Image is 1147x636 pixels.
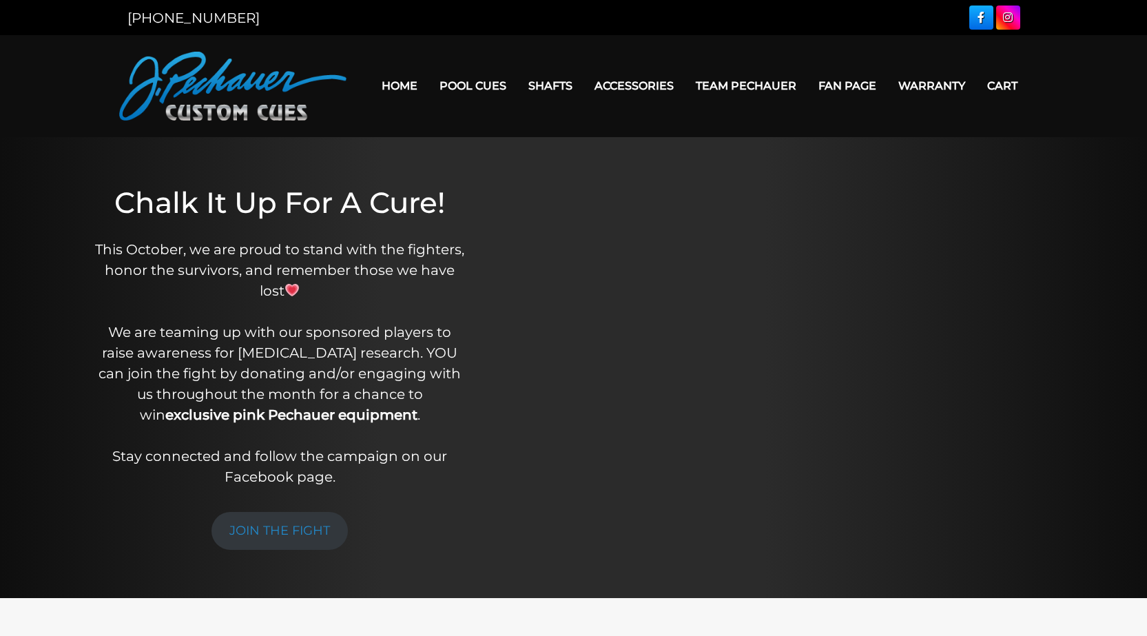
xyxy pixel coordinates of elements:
a: Accessories [583,68,685,103]
a: Warranty [887,68,976,103]
img: 💗 [285,283,299,297]
h1: Chalk It Up For A Cure! [93,185,467,220]
a: Shafts [517,68,583,103]
p: This October, we are proud to stand with the fighters, honor the survivors, and remember those we... [93,239,467,487]
a: Home [371,68,428,103]
img: Pechauer Custom Cues [119,52,347,121]
a: Fan Page [807,68,887,103]
a: [PHONE_NUMBER] [127,10,260,26]
strong: exclusive pink Pechauer equipment [165,407,417,423]
a: JOIN THE FIGHT [211,512,348,550]
a: Pool Cues [428,68,517,103]
a: Cart [976,68,1029,103]
a: Team Pechauer [685,68,807,103]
